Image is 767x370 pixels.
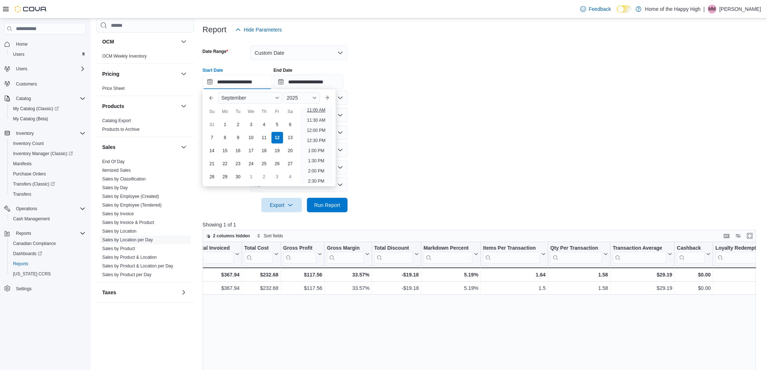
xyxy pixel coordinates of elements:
[645,5,701,13] p: Home of the Happy High
[7,238,88,249] button: Canadian Compliance
[10,159,34,168] a: Manifests
[327,245,369,263] button: Gross Margin
[13,204,40,213] button: Operations
[337,112,343,118] button: Open list of options
[102,159,125,164] a: End Of Day
[10,190,86,199] span: Transfers
[13,129,37,138] button: Inventory
[7,104,88,114] a: My Catalog (Classic)
[304,106,328,115] li: 11:00 AM
[245,158,257,170] div: day-24
[10,149,76,158] a: Inventory Manager (Classic)
[13,284,86,293] span: Settings
[102,54,147,59] a: OCM Weekly Inventory
[244,245,278,263] button: Total Cost
[16,96,31,101] span: Catalog
[483,245,540,252] div: Items Per Transaction
[677,245,705,252] div: Cashback
[264,233,283,239] span: Sort fields
[13,251,42,257] span: Dashboards
[285,119,296,130] div: day-6
[219,132,231,144] div: day-8
[10,215,86,223] span: Cash Management
[1,283,88,294] button: Settings
[206,106,218,117] div: Su
[613,245,667,252] div: Transaction Average
[551,245,608,263] button: Qty Per Transaction
[283,284,322,292] div: $117.56
[203,232,253,240] button: 2 columns hidden
[284,92,320,104] div: Button. Open the year selector. 2025 is currently selected.
[271,119,283,130] div: day-5
[285,132,296,144] div: day-13
[196,245,234,263] div: Total Invoiced
[374,245,413,252] div: Total Discount
[10,270,54,278] a: [US_STATE] CCRS
[258,145,270,157] div: day-18
[232,106,244,117] div: Tu
[305,167,327,175] li: 2:00 PM
[577,2,614,16] a: Feedback
[244,26,282,33] span: Hide Parameters
[424,245,478,263] button: Markdown Percent
[203,67,223,73] label: Start Date
[13,151,73,157] span: Inventory Manager (Classic)
[102,289,178,296] button: Taxes
[10,190,34,199] a: Transfers
[13,79,86,88] span: Customers
[271,132,283,144] div: day-12
[245,145,257,157] div: day-17
[13,191,31,197] span: Transfers
[13,284,34,293] a: Settings
[244,284,278,292] div: $232.68
[232,171,244,183] div: day-30
[10,249,86,258] span: Dashboards
[206,171,218,183] div: day-28
[10,104,62,113] a: My Catalog (Classic)
[1,204,88,214] button: Operations
[13,65,30,73] button: Users
[203,75,272,89] input: Press the down key to enter a popover containing a calendar. Press the escape key to close the po...
[424,270,478,279] div: 5.19%
[258,171,270,183] div: day-2
[219,145,231,157] div: day-15
[102,127,140,132] a: Products to Archive
[7,114,88,124] button: My Catalog (Beta)
[13,40,86,49] span: Home
[13,161,32,167] span: Manifests
[13,216,50,222] span: Cash Management
[283,245,316,252] div: Gross Profit
[102,194,159,199] a: Sales by Employee (Created)
[7,49,88,59] button: Users
[551,245,602,263] div: Qty Per Transaction
[179,102,188,111] button: Products
[483,284,546,292] div: 1.5
[677,245,711,263] button: Cashback
[13,261,28,267] span: Reports
[244,245,273,263] div: Total Cost
[266,198,298,212] span: Export
[274,67,293,73] label: End Date
[327,245,364,263] div: Gross Margin
[16,206,37,212] span: Operations
[250,46,348,60] button: Custom Date
[13,116,48,122] span: My Catalog (Beta)
[102,246,135,251] a: Sales by Product
[321,92,333,104] button: Next month
[307,198,348,212] button: Run Report
[7,169,88,179] button: Purchase Orders
[206,145,218,157] div: day-14
[374,270,419,279] div: -$19.18
[13,241,56,246] span: Canadian Compliance
[219,106,231,117] div: Mo
[1,78,88,89] button: Customers
[196,270,240,279] div: $367.94
[283,245,316,263] div: Gross Profit
[305,177,327,186] li: 2:30 PM
[283,270,322,279] div: $117.56
[102,228,137,234] span: Sales by Location
[244,270,278,279] div: $232.68
[613,245,672,263] button: Transaction Average
[102,289,116,296] h3: Taxes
